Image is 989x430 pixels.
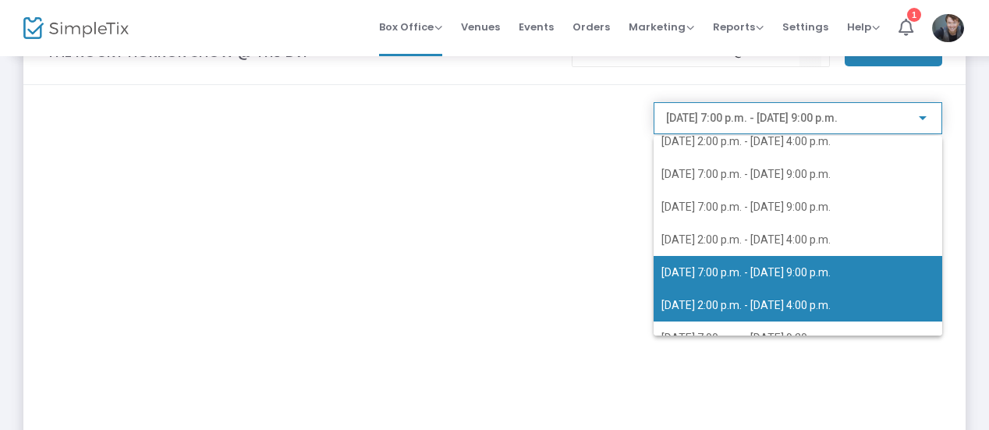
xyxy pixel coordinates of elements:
[661,332,831,344] span: [DATE] 7:00 p.m. - [DATE] 9:30 p.m.
[661,201,831,213] span: [DATE] 7:00 p.m. - [DATE] 9:00 p.m.
[661,233,831,246] span: [DATE] 2:00 p.m. - [DATE] 4:00 p.m.
[661,168,831,180] span: [DATE] 7:00 p.m. - [DATE] 9:00 p.m.
[661,299,831,311] span: [DATE] 2:00 p.m. - [DATE] 4:00 p.m.
[661,135,831,147] span: [DATE] 2:00 p.m. - [DATE] 4:00 p.m.
[661,266,831,279] span: [DATE] 7:00 p.m. - [DATE] 9:00 p.m.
